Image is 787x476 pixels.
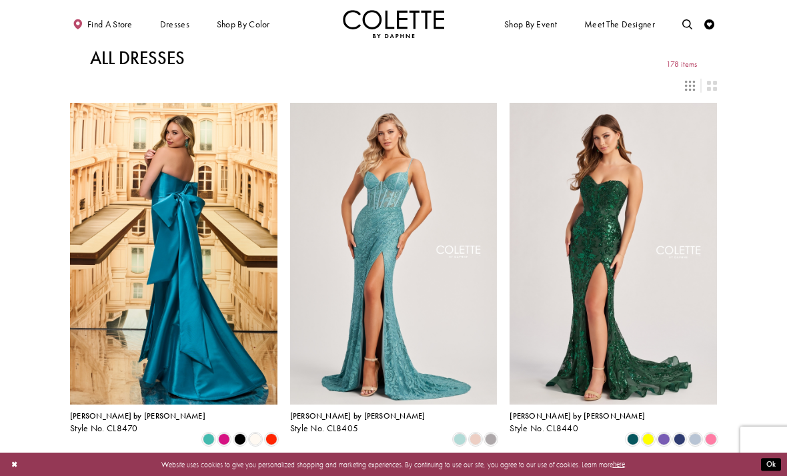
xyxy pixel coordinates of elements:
span: Shop By Event [504,19,557,29]
i: Cotton Candy [705,433,717,445]
i: Turquoise [203,433,215,445]
button: Submit Dialog [761,458,781,471]
i: Yellow [642,433,654,445]
i: Rose [470,433,482,445]
img: Colette by Daphne [343,10,444,38]
a: Visit Colette by Daphne Style No. CL8470 Page [70,103,277,405]
p: Website uses cookies to give you personalized shopping and marketing experiences. By continuing t... [73,457,714,471]
i: Diamond White [249,433,261,445]
i: Scarlet [265,433,277,445]
span: 178 items [666,60,697,69]
i: Ice Blue [689,433,701,445]
span: Switch layout to 2 columns [707,81,717,91]
i: Violet [658,433,670,445]
a: Toggle search [680,10,695,38]
i: Black [234,433,246,445]
i: Smoke [485,433,497,445]
span: [PERSON_NAME] by [PERSON_NAME] [510,411,645,421]
span: Style No. CL8470 [70,423,138,434]
a: here [613,459,625,469]
div: Colette by Daphne Style No. CL8405 [290,412,426,433]
span: Shop By Event [502,10,559,38]
i: Sea Glass [454,433,466,445]
span: Meet the designer [584,19,655,29]
button: Close Dialog [6,455,23,473]
h1: All Dresses [90,48,185,68]
span: Switch layout to 3 columns [685,81,695,91]
span: Style No. CL8440 [510,423,578,434]
span: [PERSON_NAME] by [PERSON_NAME] [290,411,426,421]
span: Shop by color [214,10,272,38]
span: [PERSON_NAME] by [PERSON_NAME] [70,411,205,421]
i: Fuchsia [218,433,230,445]
span: Style No. CL8405 [290,423,359,434]
span: Dresses [160,19,189,29]
a: Visit Home Page [343,10,444,38]
a: Meet the designer [582,10,658,38]
div: Colette by Daphne Style No. CL8470 [70,412,205,433]
span: Find a store [87,19,133,29]
a: Visit Colette by Daphne Style No. CL8405 Page [290,103,498,405]
a: Visit Colette by Daphne Style No. CL8440 Page [510,103,717,405]
span: Shop by color [217,19,270,29]
a: Find a store [70,10,135,38]
div: Layout Controls [64,74,723,96]
span: Dresses [157,10,192,38]
div: Colette by Daphne Style No. CL8440 [510,412,645,433]
a: Check Wishlist [702,10,717,38]
i: Navy Blue [674,433,686,445]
